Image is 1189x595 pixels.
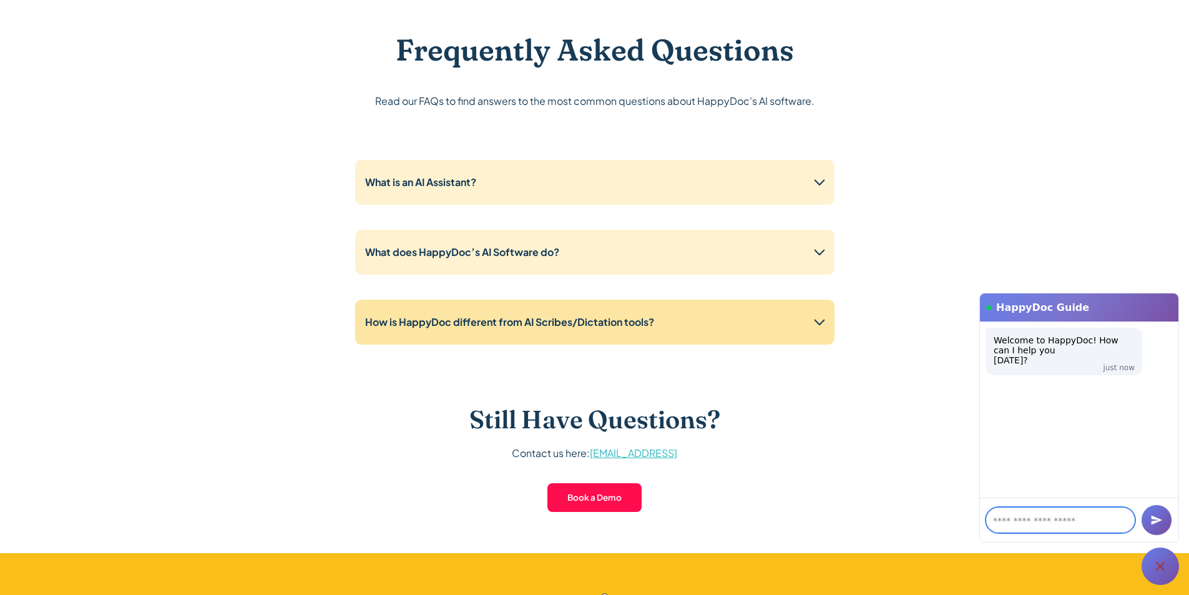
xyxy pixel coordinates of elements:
p: Contact us here: [512,445,677,462]
a: Book a Demo [546,482,643,513]
h3: Still Have Questions? [469,405,720,435]
strong: How is HappyDoc different from AI Scribes/Dictation tools? [365,315,654,328]
strong: What is an AI Assistant? [365,175,476,189]
a: [EMAIL_ADDRESS] [590,446,677,460]
h2: Frequently Asked Questions [396,32,794,68]
p: Read our FAQs to find answers to the most common questions about HappyDoc's AI software. [375,92,815,110]
strong: What does HappyDoc’s AI Software do? [365,245,559,258]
